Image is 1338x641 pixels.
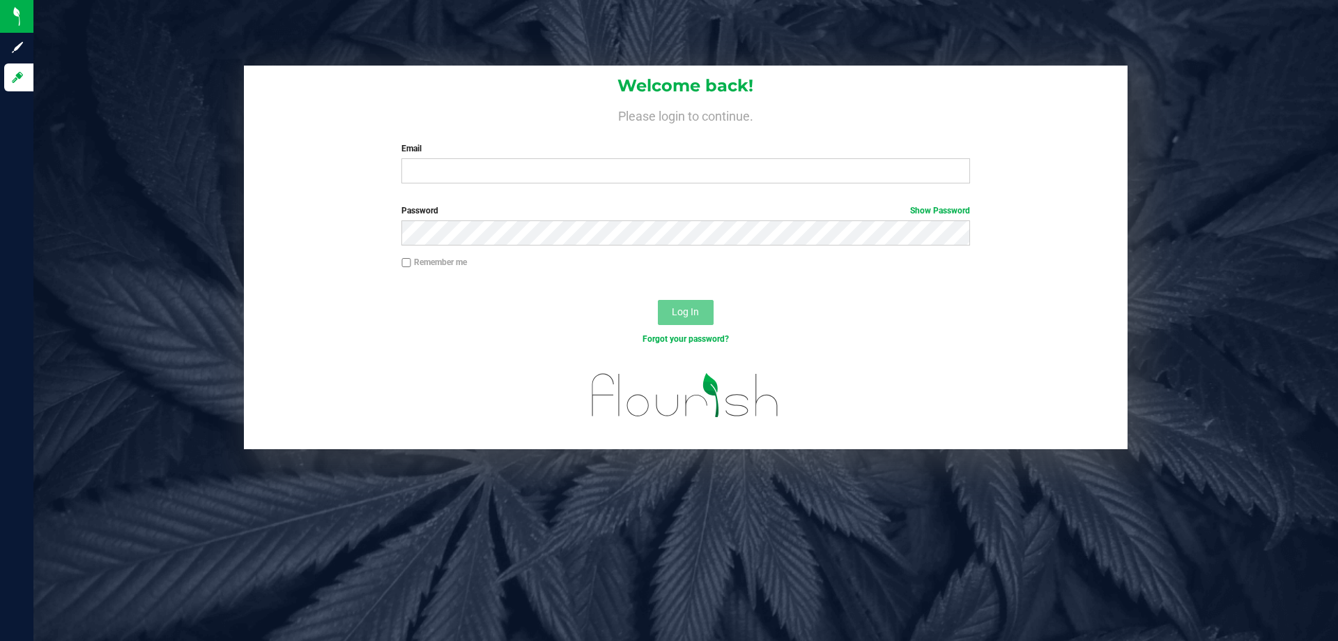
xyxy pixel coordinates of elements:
[401,256,467,269] label: Remember me
[658,300,714,325] button: Log In
[244,106,1128,123] h4: Please login to continue.
[910,206,970,216] a: Show Password
[643,334,729,344] a: Forgot your password?
[401,142,969,155] label: Email
[10,70,24,84] inline-svg: Log in
[401,258,411,268] input: Remember me
[575,360,796,431] img: flourish_logo.svg
[10,40,24,54] inline-svg: Sign up
[401,206,438,216] span: Password
[244,77,1128,95] h1: Welcome back!
[672,306,699,317] span: Log In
